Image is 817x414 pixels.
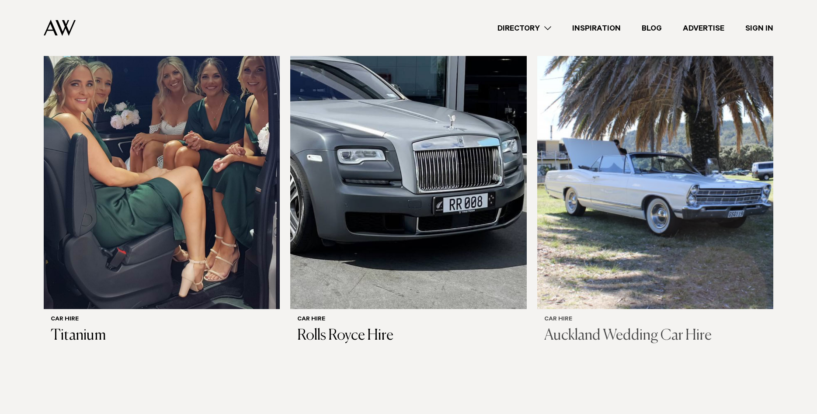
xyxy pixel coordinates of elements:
a: Sign In [735,22,784,34]
a: Inspiration [562,22,631,34]
h3: Auckland Wedding Car Hire [544,327,766,345]
a: Advertise [672,22,735,34]
h3: Titanium [51,327,273,345]
h6: Car Hire [297,316,519,324]
h3: Rolls Royce Hire [297,327,519,345]
a: Blog [631,22,672,34]
a: Directory [487,22,562,34]
h6: Car Hire [544,316,766,324]
img: Auckland Weddings Logo [44,20,76,36]
h6: Car Hire [51,316,273,324]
